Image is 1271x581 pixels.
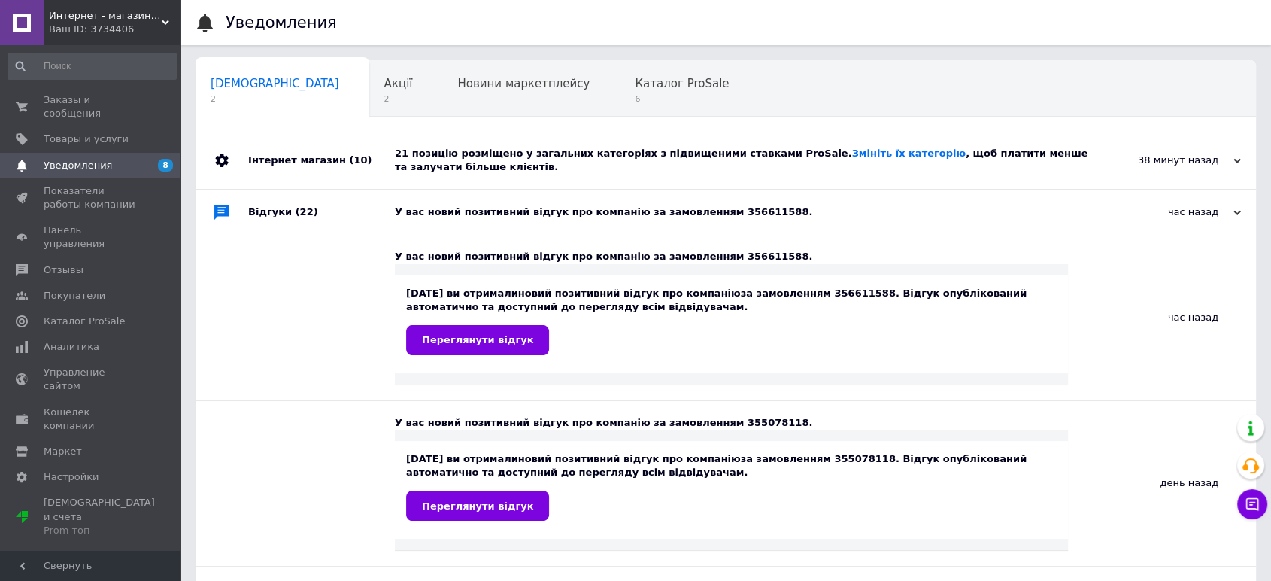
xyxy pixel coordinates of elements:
span: Маркет [44,445,82,458]
h1: Уведомления [226,14,337,32]
div: У вас новий позитивний відгук про компанію за замовленням 355078118. [395,416,1068,430]
span: Переглянути відгук [422,334,533,345]
a: Переглянути відгук [406,325,549,355]
span: Каталог ProSale [44,315,125,328]
div: Відгуки [248,190,395,235]
span: 6 [635,93,729,105]
span: Настройки [44,470,99,484]
div: [DATE] ви отримали за замовленням 355078118. Відгук опублікований автоматично та доступний до пер... [406,452,1057,521]
span: [DEMOGRAPHIC_DATA] и счета [44,496,155,537]
div: Prom топ [44,524,155,537]
span: Заказы и сообщения [44,93,139,120]
div: Інтернет магазин [248,132,395,189]
span: 2 [384,93,413,105]
span: Панель управления [44,224,139,251]
a: Змініть їх категорію [851,148,965,159]
div: 38 минут назад [1091,154,1241,167]
b: новий позитивний відгук про компанію [518,287,741,299]
span: Уведомления [44,159,112,172]
span: Отзывы [44,263,83,277]
span: Акції [384,77,413,90]
span: 2 [211,93,339,105]
span: Переглянути відгук [422,500,533,512]
div: [DATE] ви отримали за замовленням 356611588. Відгук опублікований автоматично та доступний до пер... [406,287,1057,355]
div: У вас новий позитивний відгук про компанію за замовленням 356611588. [395,250,1068,263]
input: Поиск [8,53,177,80]
span: (10) [349,154,372,166]
span: Кошелек компании [44,406,139,433]
span: Показатели работы компании [44,184,139,211]
span: Покупатели [44,289,105,303]
span: Каталог ProSale [635,77,729,90]
span: Интернет - магазин MedTek [49,9,162,23]
div: 21 позицію розміщено у загальних категоріях з підвищеними ставками ProSale. , щоб платити менше т... [395,147,1091,174]
button: Чат с покупателем [1237,489,1267,519]
span: [DEMOGRAPHIC_DATA] [211,77,339,90]
span: Новини маркетплейсу [457,77,590,90]
div: У вас новий позитивний відгук про компанію за замовленням 356611588. [395,205,1091,219]
span: Товары и услуги [44,132,129,146]
div: час назад [1068,235,1256,400]
div: Ваш ID: 3734406 [49,23,180,36]
div: день назад [1068,401,1256,566]
a: Переглянути відгук [406,491,549,521]
div: час назад [1091,205,1241,219]
b: новий позитивний відгук про компанію [518,453,741,464]
span: Управление сайтом [44,366,139,393]
span: 8 [158,159,173,172]
span: (22) [296,206,318,217]
span: Аналитика [44,340,99,354]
